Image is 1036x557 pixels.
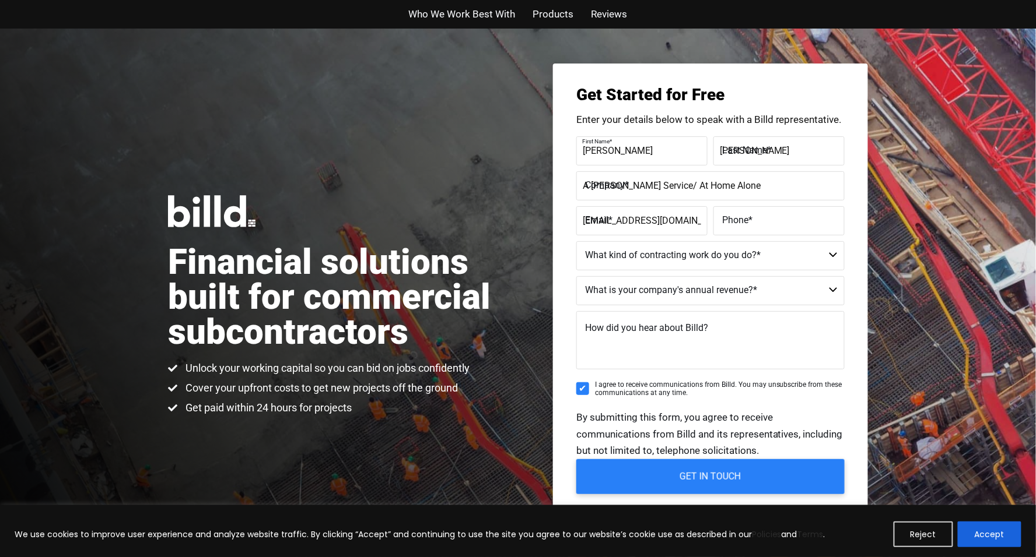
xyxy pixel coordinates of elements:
[576,87,845,103] h3: Get Started for Free
[752,528,782,540] a: Policies
[958,521,1021,547] button: Accept
[183,381,458,395] span: Cover your upfront costs to get new projects off the ground
[183,361,470,375] span: Unlock your working capital so you can bid on jobs confidently
[582,138,610,144] span: First Name
[591,6,628,23] a: Reviews
[533,6,574,23] a: Products
[797,528,824,540] a: Terms
[722,144,767,156] span: Last Name
[576,411,843,457] span: By submitting this form, you agree to receive communications from Billd and its representatives, ...
[183,401,352,415] span: Get paid within 24 hours for projects
[168,245,518,350] h1: Financial solutions built for commercial subcontractors
[576,382,589,395] input: I agree to receive communications from Billd. You may unsubscribe from these communications at an...
[576,459,845,494] input: GET IN TOUCH
[576,115,845,125] p: Enter your details below to speak with a Billd representative.
[595,380,845,397] span: I agree to receive communications from Billd. You may unsubscribe from these communications at an...
[585,214,608,225] span: Email
[585,179,625,191] span: Company
[585,322,708,333] span: How did you hear about Billd?
[409,6,516,23] a: Who We Work Best With
[722,214,748,225] span: Phone
[894,521,953,547] button: Reject
[15,527,825,541] p: We use cookies to improve user experience and analyze website traffic. By clicking “Accept” and c...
